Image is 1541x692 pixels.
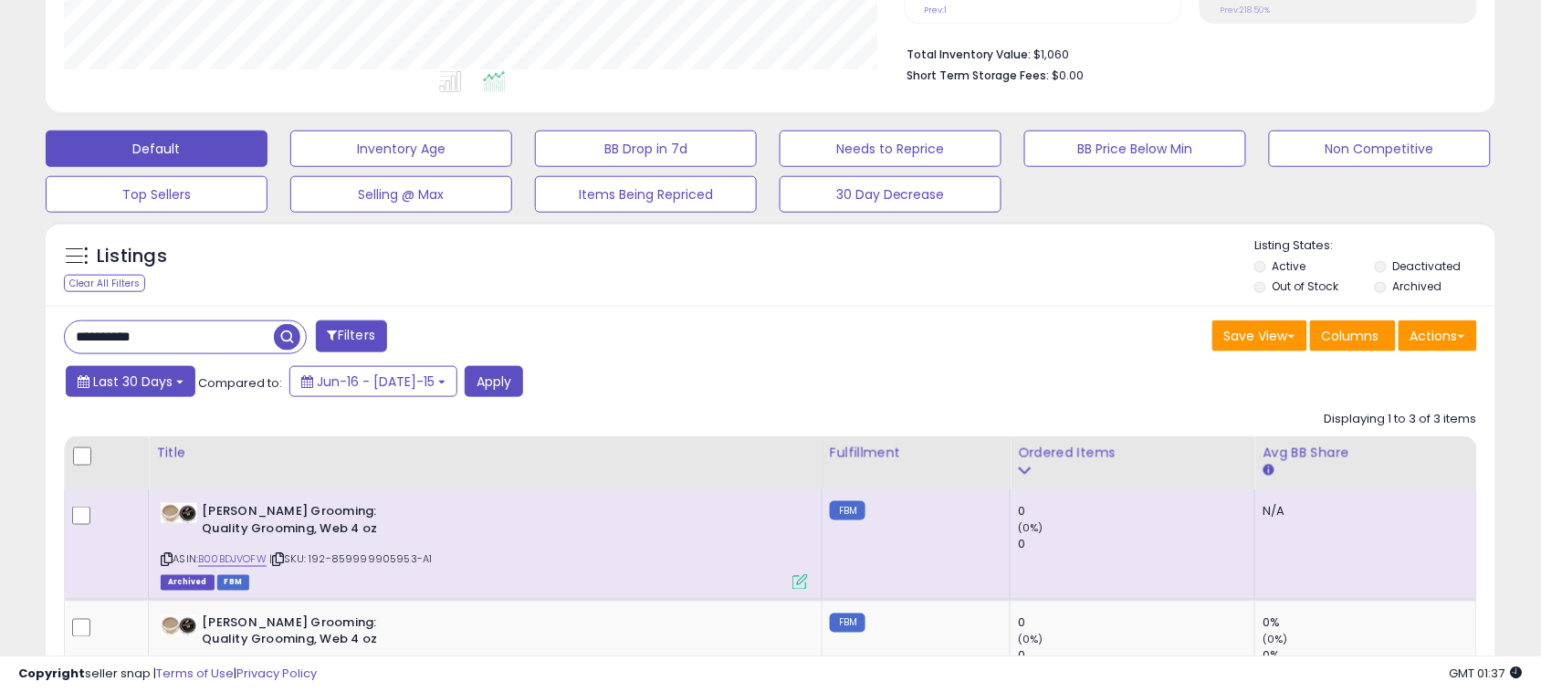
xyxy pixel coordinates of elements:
[66,366,195,397] button: Last 30 Days
[1018,615,1254,632] div: 0
[780,131,1001,167] button: Needs to Reprice
[161,575,214,591] span: Listings that have been deleted from Seller Central
[780,176,1001,213] button: 30 Day Decrease
[830,613,865,633] small: FBM
[830,501,865,520] small: FBM
[1263,633,1288,647] small: (0%)
[1325,411,1477,428] div: Displaying 1 to 3 of 3 items
[18,665,85,682] strong: Copyright
[1053,67,1085,84] span: $0.00
[1263,503,1462,519] div: N/A
[1263,444,1469,463] div: Avg BB Share
[217,575,250,591] span: FBM
[202,503,424,541] b: [PERSON_NAME] Grooming: Quality Grooming, Web 4 oz
[907,42,1464,64] li: $1,060
[317,372,435,391] span: Jun-16 - [DATE]-15
[289,366,457,397] button: Jun-16 - [DATE]-15
[93,372,173,391] span: Last 30 Days
[1263,463,1274,479] small: Avg BB Share.
[1399,320,1477,351] button: Actions
[1450,665,1523,682] span: 2025-08-15 01:37 GMT
[1018,520,1043,535] small: (0%)
[535,131,757,167] button: BB Drop in 7d
[202,615,424,654] b: [PERSON_NAME] Grooming: Quality Grooming, Web 4 oz
[290,176,512,213] button: Selling @ Max
[1018,633,1043,647] small: (0%)
[18,666,317,683] div: seller snap | |
[1310,320,1396,351] button: Columns
[1212,320,1307,351] button: Save View
[1018,536,1254,552] div: 0
[465,366,523,397] button: Apply
[156,444,814,463] div: Title
[198,374,282,392] span: Compared to:
[1254,237,1495,255] p: Listing States:
[830,444,1002,463] div: Fulfillment
[97,244,167,269] h5: Listings
[236,665,317,682] a: Privacy Policy
[925,5,948,16] small: Prev: 1
[1393,258,1462,274] label: Deactivated
[64,275,145,292] div: Clear All Filters
[46,176,267,213] button: Top Sellers
[1393,278,1442,294] label: Archived
[1018,503,1254,519] div: 0
[907,68,1050,83] b: Short Term Storage Fees:
[1273,278,1339,294] label: Out of Stock
[535,176,757,213] button: Items Being Repriced
[198,551,267,567] a: B00BDJVOFW
[1273,258,1306,274] label: Active
[161,503,808,588] div: ASIN:
[1322,327,1379,345] span: Columns
[161,503,197,523] img: 414rXHQevTL._SL40_.jpg
[1018,444,1247,463] div: Ordered Items
[1220,5,1270,16] small: Prev: 218.50%
[269,551,432,566] span: | SKU: 192-859999905953-A1
[46,131,267,167] button: Default
[1263,615,1476,632] div: 0%
[156,665,234,682] a: Terms of Use
[907,47,1032,62] b: Total Inventory Value:
[1024,131,1246,167] button: BB Price Below Min
[1269,131,1491,167] button: Non Competitive
[290,131,512,167] button: Inventory Age
[161,615,197,635] img: 414rXHQevTL._SL40_.jpg
[316,320,387,352] button: Filters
